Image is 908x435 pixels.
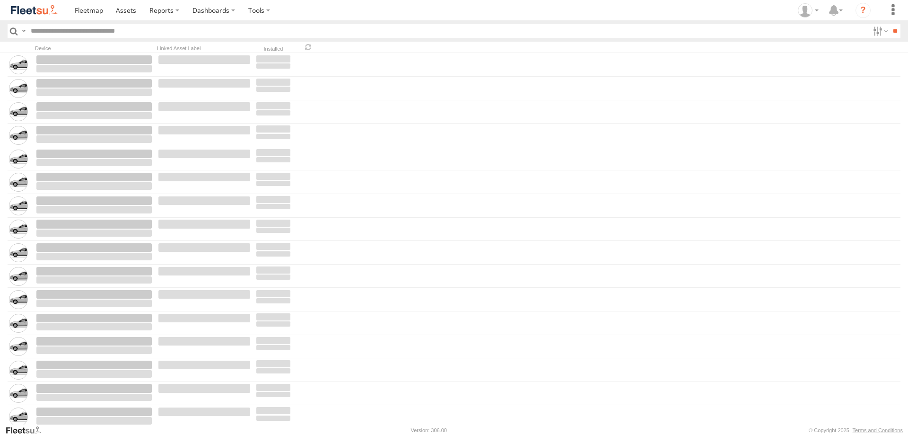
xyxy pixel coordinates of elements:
[9,4,59,17] img: fleetsu-logo-horizontal.svg
[35,45,153,52] div: Device
[303,43,314,52] span: Refresh
[853,427,903,433] a: Terms and Conditions
[856,3,871,18] i: ?
[20,24,27,38] label: Search Query
[809,427,903,433] div: © Copyright 2025 -
[255,47,291,52] div: Installed
[869,24,890,38] label: Search Filter Options
[411,427,447,433] div: Version: 306.00
[157,45,252,52] div: Linked Asset Label
[794,3,822,18] div: Muhammad Babar Raza
[5,426,49,435] a: Visit our Website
